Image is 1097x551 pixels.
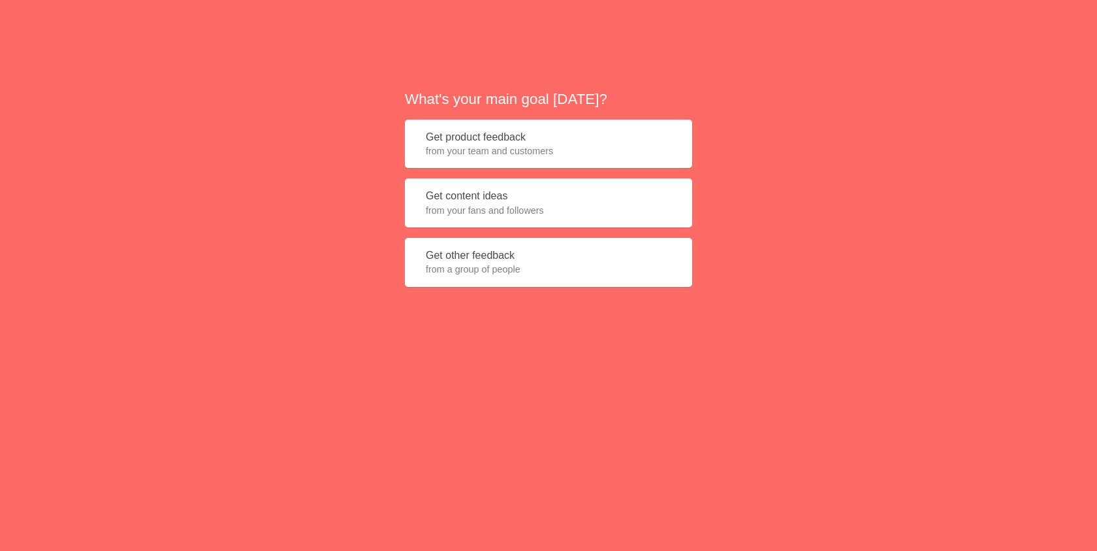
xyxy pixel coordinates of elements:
span: from your fans and followers [426,204,671,217]
button: Get product feedbackfrom your team and customers [405,120,692,169]
span: from a group of people [426,263,671,276]
h2: What's your main goal [DATE]? [405,89,692,109]
button: Get content ideasfrom your fans and followers [405,178,692,227]
button: Get other feedbackfrom a group of people [405,238,692,287]
span: from your team and customers [426,144,671,158]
